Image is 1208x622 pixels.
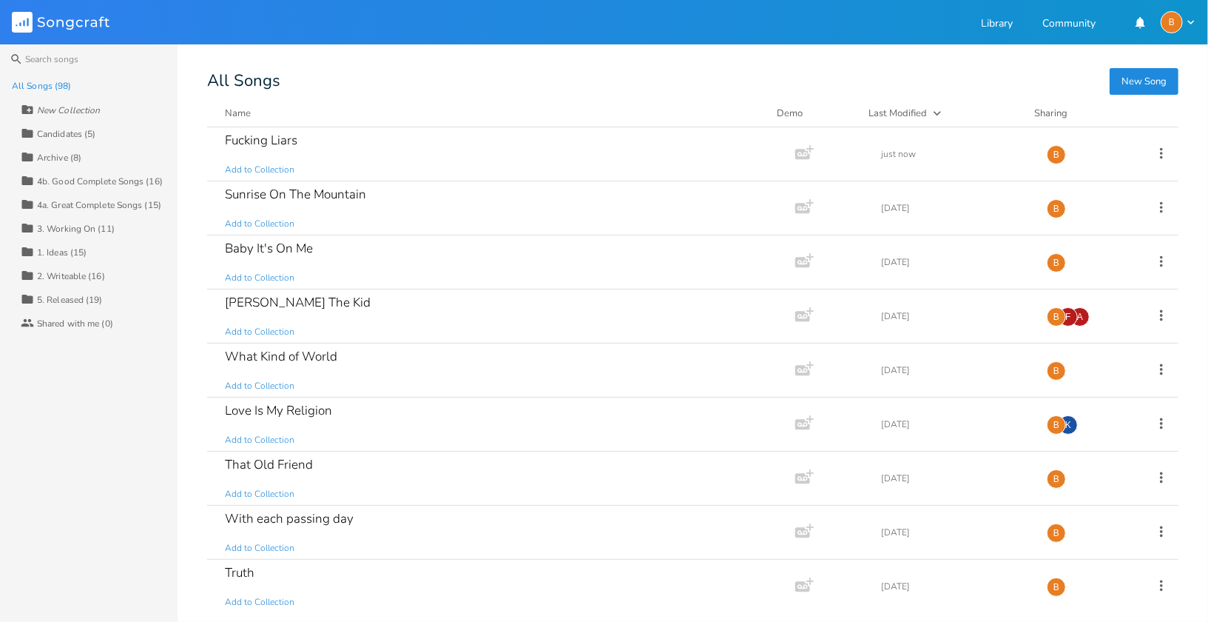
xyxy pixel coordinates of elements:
[868,106,1016,121] button: Last Modified
[225,218,294,230] span: Add to Collection
[225,296,371,309] div: [PERSON_NAME] The Kid
[207,74,1178,88] div: All Songs
[1042,19,1096,31] a: Community
[1161,11,1196,33] button: B
[881,258,1029,267] div: [DATE]
[881,150,1029,158] div: just now
[1047,253,1066,272] div: Brian Lawley
[37,319,113,328] div: Shared with me (0)
[37,224,115,233] div: 3. Working On (11)
[225,326,294,338] span: Add to Collection
[1047,145,1066,164] div: Brian Lawley
[225,566,254,579] div: Truth
[981,19,1013,31] a: Library
[881,312,1029,321] div: [DATE]
[881,204,1029,213] div: [DATE]
[225,272,294,284] span: Add to Collection
[1110,68,1178,95] button: New Song
[225,488,294,501] span: Add to Collection
[1047,524,1066,543] div: Brian Lawley
[37,295,103,304] div: 5. Released (19)
[1047,361,1066,381] div: Brian Lawley
[881,366,1029,375] div: [DATE]
[37,130,95,138] div: Candidates (5)
[1047,578,1066,597] div: Brian Lawley
[1161,11,1183,33] div: Brian Lawley
[225,542,294,555] span: Add to Collection
[1059,415,1078,435] div: kbdeichmann
[37,153,81,162] div: Archive (8)
[225,188,366,201] div: Sunrise On The Mountain
[1059,307,1078,327] div: fehrenbach
[777,106,851,121] div: Demo
[12,81,71,90] div: All Songs (98)
[881,420,1029,429] div: [DATE]
[225,106,759,121] button: Name
[881,528,1029,537] div: [DATE]
[225,512,354,525] div: With each passing day
[1034,106,1123,121] div: Sharing
[1047,415,1066,435] div: Brian Lawley
[225,596,294,609] span: Add to Collection
[225,107,251,120] div: Name
[881,582,1029,591] div: [DATE]
[868,107,927,120] div: Last Modified
[37,272,105,281] div: 2. Writeable (16)
[37,248,87,257] div: 1. Ideas (15)
[225,404,332,417] div: Love Is My Religion
[225,380,294,392] span: Add to Collection
[1070,307,1090,327] div: anonymous0
[37,201,161,210] div: 4a. Great Complete Songs (15)
[225,350,337,363] div: What Kind of World
[37,106,100,115] div: New Collection
[225,134,297,147] div: Fucking Liars
[225,458,313,471] div: That Old Friend
[225,242,313,255] div: Baby It's On Me
[881,474,1029,483] div: [DATE]
[225,434,294,447] span: Add to Collection
[1047,469,1066,489] div: Brian Lawley
[1047,199,1066,218] div: Brian Lawley
[37,177,163,186] div: 4b. Good Complete Songs (16)
[225,164,294,176] span: Add to Collection
[1047,307,1066,327] div: Brian Lawley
